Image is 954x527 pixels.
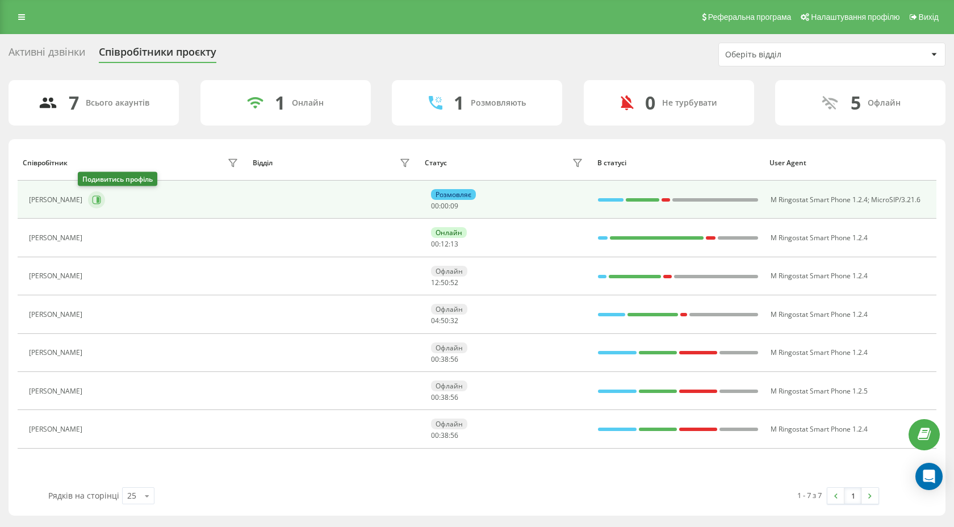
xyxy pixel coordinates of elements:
span: 32 [450,316,458,325]
span: Реферальна програма [708,12,792,22]
div: Розмовляє [431,189,476,200]
div: : : [431,394,458,401]
div: Офлайн [431,304,467,315]
span: 50 [441,316,449,325]
span: M Ringostat Smart Phone 1.2.4 [771,424,868,434]
div: [PERSON_NAME] [29,311,85,319]
div: : : [431,240,458,248]
span: 50 [441,278,449,287]
span: 38 [441,430,449,440]
span: 00 [441,201,449,211]
div: Оберіть відділ [725,50,861,60]
div: 25 [127,490,136,501]
div: 0 [645,92,655,114]
span: 13 [450,239,458,249]
span: M Ringostat Smart Phone 1.2.5 [771,386,868,396]
div: Онлайн [292,98,324,108]
div: Офлайн [431,266,467,277]
span: 00 [431,201,439,211]
div: [PERSON_NAME] [29,349,85,357]
span: 52 [450,278,458,287]
span: 00 [431,392,439,402]
div: В статусі [597,159,759,167]
div: Open Intercom Messenger [915,463,943,490]
div: Співробітник [23,159,68,167]
div: Активні дзвінки [9,46,85,64]
div: 1 - 7 з 7 [797,490,822,501]
span: 00 [431,239,439,249]
span: Налаштування профілю [811,12,899,22]
div: Офлайн [431,380,467,391]
span: 00 [431,430,439,440]
div: [PERSON_NAME] [29,196,85,204]
span: M Ringostat Smart Phone 1.2.4 [771,195,868,204]
span: 38 [441,354,449,364]
div: 5 [851,92,861,114]
div: Подивитись профіль [78,172,157,186]
span: MicroSIP/3.21.6 [871,195,920,204]
div: : : [431,317,458,325]
div: Статус [425,159,447,167]
div: [PERSON_NAME] [29,272,85,280]
span: 00 [431,354,439,364]
div: 1 [454,92,464,114]
div: Всього акаунтів [86,98,149,108]
div: 7 [69,92,79,114]
span: M Ringostat Smart Phone 1.2.4 [771,348,868,357]
span: M Ringostat Smart Phone 1.2.4 [771,309,868,319]
div: : : [431,202,458,210]
div: : : [431,355,458,363]
span: 56 [450,392,458,402]
span: M Ringostat Smart Phone 1.2.4 [771,271,868,281]
span: 12 [431,278,439,287]
div: [PERSON_NAME] [29,387,85,395]
div: User Agent [769,159,931,167]
div: [PERSON_NAME] [29,425,85,433]
div: 1 [275,92,285,114]
span: M Ringostat Smart Phone 1.2.4 [771,233,868,242]
div: Розмовляють [471,98,526,108]
div: Відділ [253,159,273,167]
div: Офлайн [431,419,467,429]
div: Не турбувати [662,98,717,108]
span: 56 [450,430,458,440]
span: 04 [431,316,439,325]
div: : : [431,432,458,440]
a: 1 [844,488,861,504]
div: [PERSON_NAME] [29,234,85,242]
div: Онлайн [431,227,467,238]
span: Вихід [919,12,939,22]
div: : : [431,279,458,287]
div: Офлайн [431,342,467,353]
span: 56 [450,354,458,364]
div: Співробітники проєкту [99,46,216,64]
span: 09 [450,201,458,211]
span: 38 [441,392,449,402]
span: Рядків на сторінці [48,490,119,501]
span: 12 [441,239,449,249]
div: Офлайн [868,98,901,108]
